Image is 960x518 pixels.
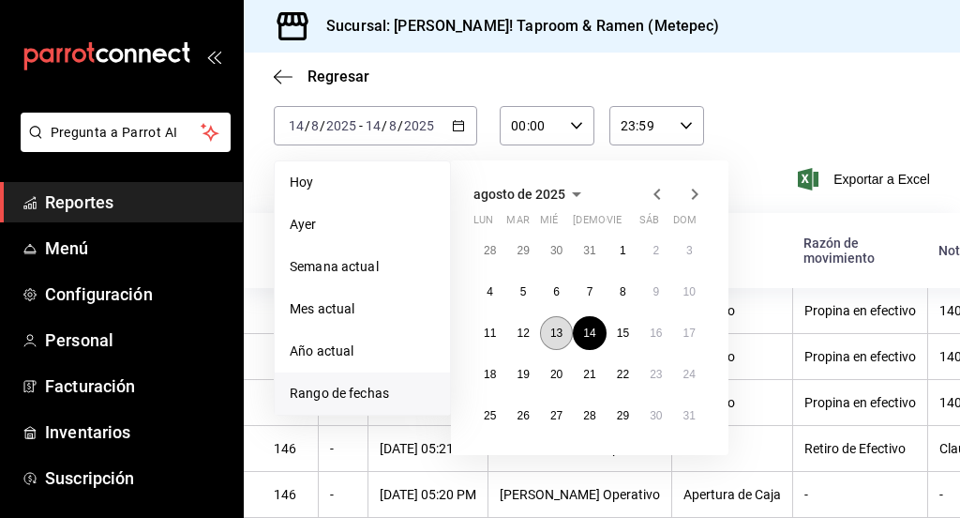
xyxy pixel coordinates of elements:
[320,118,325,133] span: /
[673,275,706,309] button: 10 de agosto de 2025
[487,285,493,298] abbr: 4 de agosto de 2025
[573,234,606,267] button: 31 de julio de 2025
[403,118,435,133] input: ----
[607,316,639,350] button: 15 de agosto de 2025
[290,257,435,277] span: Semana actual
[330,487,356,502] div: -
[804,349,916,364] div: Propina en efectivo
[583,244,595,257] abbr: 31 de julio de 2025
[305,118,310,133] span: /
[51,123,202,143] span: Pregunta a Parrot AI
[673,316,706,350] button: 17 de agosto de 2025
[540,214,558,234] abbr: miércoles
[607,214,622,234] abbr: viernes
[583,368,595,381] abbr: 21 de agosto de 2025
[500,487,660,502] div: [PERSON_NAME] Operativo
[804,303,916,318] div: Propina en efectivo
[473,214,493,234] abbr: lunes
[804,441,916,456] div: Retiro de Efectivo
[473,399,506,433] button: 25 de agosto de 2025
[583,327,595,340] abbr: 14 de agosto de 2025
[550,327,562,340] abbr: 13 de agosto de 2025
[506,275,539,309] button: 5 de agosto de 2025
[620,244,626,257] abbr: 1 de agosto de 2025
[607,275,639,309] button: 8 de agosto de 2025
[45,373,228,399] span: Facturación
[484,327,496,340] abbr: 11 de agosto de 2025
[290,384,435,404] span: Rango de fechas
[484,368,496,381] abbr: 18 de agosto de 2025
[639,316,672,350] button: 16 de agosto de 2025
[652,244,659,257] abbr: 2 de agosto de 2025
[803,236,916,266] div: Razón de movimiento
[473,183,588,206] button: agosto de 2025
[290,299,435,319] span: Mes actual
[473,187,565,202] span: agosto de 2025
[310,118,320,133] input: --
[802,168,930,190] button: Exportar a Excel
[650,409,662,422] abbr: 30 de agosto de 2025
[506,399,539,433] button: 26 de agosto de 2025
[650,327,662,340] abbr: 16 de agosto de 2025
[550,409,562,422] abbr: 27 de agosto de 2025
[650,368,662,381] abbr: 23 de agosto de 2025
[540,275,573,309] button: 6 de agosto de 2025
[617,327,629,340] abbr: 15 de agosto de 2025
[13,136,231,156] a: Pregunta a Parrot AI
[639,399,672,433] button: 30 de agosto de 2025
[484,409,496,422] abbr: 25 de agosto de 2025
[506,358,539,391] button: 19 de agosto de 2025
[804,487,916,502] div: -
[290,173,435,192] span: Hoy
[652,285,659,298] abbr: 9 de agosto de 2025
[506,214,529,234] abbr: martes
[274,487,307,502] div: 146
[620,285,626,298] abbr: 8 de agosto de 2025
[673,399,706,433] button: 31 de agosto de 2025
[274,441,307,456] div: 146
[639,214,659,234] abbr: sábado
[506,234,539,267] button: 29 de julio de 2025
[583,409,595,422] abbr: 28 de agosto de 2025
[607,399,639,433] button: 29 de agosto de 2025
[683,487,781,502] div: Apertura de Caja
[639,358,672,391] button: 23 de agosto de 2025
[21,113,231,152] button: Pregunta a Parrot AI
[45,419,228,445] span: Inventarios
[311,15,720,38] h3: Sucursal: [PERSON_NAME]! Taproom & Ramen (Metepec)
[397,118,403,133] span: /
[683,285,696,298] abbr: 10 de agosto de 2025
[517,368,529,381] abbr: 19 de agosto de 2025
[607,234,639,267] button: 1 de agosto de 2025
[45,465,228,491] span: Suscripción
[607,358,639,391] button: 22 de agosto de 2025
[573,275,606,309] button: 7 de agosto de 2025
[382,118,387,133] span: /
[45,328,228,353] span: Personal
[359,118,363,133] span: -
[540,399,573,433] button: 27 de agosto de 2025
[45,282,228,307] span: Configuración
[550,244,562,257] abbr: 30 de julio de 2025
[573,358,606,391] button: 21 de agosto de 2025
[380,441,476,456] div: [DATE] 05:21 PM
[550,368,562,381] abbr: 20 de agosto de 2025
[45,236,228,261] span: Menú
[290,342,435,361] span: Año actual
[639,275,672,309] button: 9 de agosto de 2025
[380,487,476,502] div: [DATE] 05:20 PM
[365,118,382,133] input: --
[553,285,560,298] abbr: 6 de agosto de 2025
[274,68,369,85] button: Regresar
[673,358,706,391] button: 24 de agosto de 2025
[540,234,573,267] button: 30 de julio de 2025
[473,358,506,391] button: 18 de agosto de 2025
[473,275,506,309] button: 4 de agosto de 2025
[388,118,397,133] input: --
[517,244,529,257] abbr: 29 de julio de 2025
[639,234,672,267] button: 2 de agosto de 2025
[683,368,696,381] abbr: 24 de agosto de 2025
[45,190,228,215] span: Reportes
[573,214,683,234] abbr: jueves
